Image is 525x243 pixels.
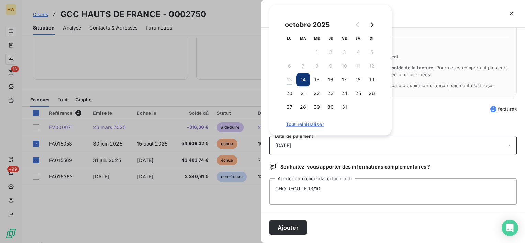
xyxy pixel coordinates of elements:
span: Tout réinitialiser [286,121,375,127]
button: 11 [351,59,365,73]
button: 4 [351,45,365,59]
button: 17 [337,73,351,86]
button: 1 [310,45,324,59]
th: mardi [296,32,310,45]
button: Ajouter [269,220,307,235]
span: l’ensemble du solde de la facture [359,65,434,70]
button: Go to previous month [351,18,365,32]
div: octobre 2025 [282,19,332,30]
span: factures [490,106,517,113]
span: [DATE] [275,143,291,148]
button: 19 [365,73,379,86]
button: 15 [310,73,324,86]
button: 7 [296,59,310,73]
span: Souhaitez-vous apporter des informations complémentaires ? [280,163,430,170]
button: 28 [296,100,310,114]
button: 25 [351,86,365,100]
button: 16 [324,73,337,86]
span: La promesse de paiement couvre . Pour celles comportant plusieurs échéances, seules les échéances... [286,65,508,77]
th: jeudi [324,32,337,45]
th: vendredi [337,32,351,45]
th: lundi [282,32,296,45]
button: 6 [282,59,296,73]
th: mercredi [310,32,324,45]
button: 8 [310,59,324,73]
button: 10 [337,59,351,73]
button: 3 [337,45,351,59]
button: 18 [351,73,365,86]
div: Open Intercom Messenger [502,220,518,236]
button: 27 [282,100,296,114]
button: 14 [296,73,310,86]
button: 22 [310,86,324,100]
button: 2 [324,45,337,59]
button: 30 [324,100,337,114]
button: 31 [337,100,351,114]
button: 24 [337,86,351,100]
button: 12 [365,59,379,73]
textarea: CHQ RECU LE 13/10 [269,178,517,205]
th: samedi [351,32,365,45]
button: 23 [324,86,337,100]
button: 26 [365,86,379,100]
button: 29 [310,100,324,114]
button: 9 [324,59,337,73]
button: 21 [296,86,310,100]
button: 20 [282,86,296,100]
button: 13 [282,73,296,86]
span: 2 [490,106,496,112]
button: Go to next month [365,18,379,32]
th: dimanche [365,32,379,45]
button: 5 [365,45,379,59]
